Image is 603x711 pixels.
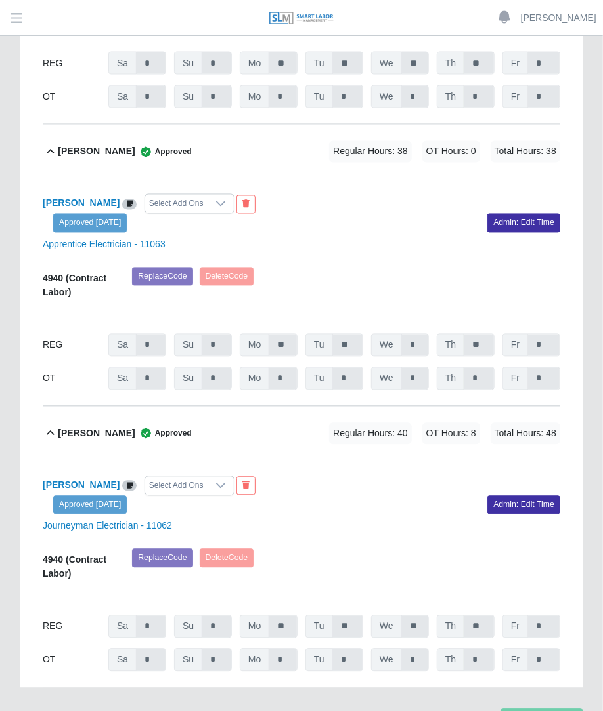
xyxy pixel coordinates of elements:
[43,615,100,638] div: REG
[122,198,137,209] a: View/Edit Notes
[305,615,333,638] span: Tu
[502,85,528,108] span: Fr
[43,407,560,460] button: [PERSON_NAME] Approved Regular Hours: 40 OT Hours: 8 Total Hours: 48
[240,649,269,672] span: Mo
[132,268,192,286] button: ReplaceCode
[437,615,464,638] span: Th
[437,334,464,357] span: Th
[43,555,106,579] b: 4940 (Contract Labor)
[122,480,137,491] a: View/Edit Notes
[422,423,480,445] span: OT Hours: 8
[487,214,560,232] a: Admin: Edit Time
[371,85,402,108] span: We
[491,141,560,163] span: Total Hours: 38
[371,367,402,390] span: We
[329,423,412,445] span: Regular Hours: 40
[145,477,208,495] div: Select Add Ons
[371,649,402,672] span: We
[43,198,120,209] a: [PERSON_NAME]
[174,367,202,390] span: Su
[43,274,106,298] b: 4940 (Contract Labor)
[53,214,127,232] a: Approved [DATE]
[174,85,202,108] span: Su
[236,477,256,495] button: End Worker & Remove from the Timesheet
[43,334,100,357] div: REG
[43,125,560,178] button: [PERSON_NAME] Approved Regular Hours: 38 OT Hours: 0 Total Hours: 38
[437,649,464,672] span: Th
[53,496,127,514] a: Approved [DATE]
[43,239,166,250] a: Apprentice Electrician - 11063
[521,11,596,25] a: [PERSON_NAME]
[43,85,100,108] div: OT
[487,496,560,514] a: Admin: Edit Time
[502,334,528,357] span: Fr
[236,195,256,214] button: End Worker & Remove from the Timesheet
[305,334,333,357] span: Tu
[437,367,464,390] span: Th
[43,52,100,75] div: REG
[132,549,192,567] button: ReplaceCode
[200,268,254,286] button: DeleteCode
[174,52,202,75] span: Su
[502,367,528,390] span: Fr
[200,549,254,567] button: DeleteCode
[240,615,269,638] span: Mo
[502,615,528,638] span: Fr
[305,649,333,672] span: Tu
[108,649,137,672] span: Sa
[108,615,137,638] span: Sa
[135,146,192,159] span: Approved
[43,649,100,672] div: OT
[135,427,192,440] span: Approved
[58,145,135,159] b: [PERSON_NAME]
[58,427,135,441] b: [PERSON_NAME]
[437,52,464,75] span: Th
[502,649,528,672] span: Fr
[240,367,269,390] span: Mo
[145,195,208,213] div: Select Add Ons
[43,480,120,491] a: [PERSON_NAME]
[305,367,333,390] span: Tu
[108,85,137,108] span: Sa
[108,334,137,357] span: Sa
[502,52,528,75] span: Fr
[43,367,100,390] div: OT
[269,11,334,26] img: SLM Logo
[108,367,137,390] span: Sa
[437,85,464,108] span: Th
[174,334,202,357] span: Su
[305,52,333,75] span: Tu
[422,141,480,163] span: OT Hours: 0
[491,423,560,445] span: Total Hours: 48
[240,85,269,108] span: Mo
[240,52,269,75] span: Mo
[371,52,402,75] span: We
[240,334,269,357] span: Mo
[108,52,137,75] span: Sa
[329,141,412,163] span: Regular Hours: 38
[43,521,172,531] a: Journeyman Electrician - 11062
[305,85,333,108] span: Tu
[371,615,402,638] span: We
[174,649,202,672] span: Su
[371,334,402,357] span: We
[174,615,202,638] span: Su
